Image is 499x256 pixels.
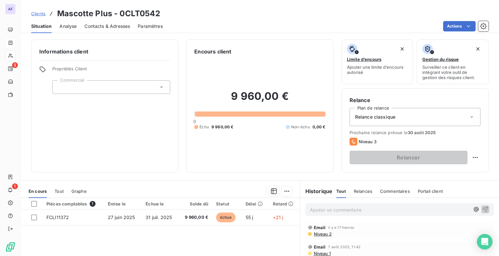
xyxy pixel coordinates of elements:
span: Tout [336,189,346,194]
a: 3 [5,64,15,74]
span: 9 960,00 € [183,214,208,221]
span: En cours [29,189,47,194]
span: Prochaine relance prévue le [350,130,480,135]
button: Gestion du risqueSurveiller ce client en intégrant votre outil de gestion des risques client. [417,40,489,84]
button: Relancer [350,151,467,164]
h6: Encours client [194,48,231,55]
span: Contacts & Adresses [84,23,130,29]
span: 31 juil. 2025 [146,215,172,220]
a: Clients [31,10,45,17]
div: Open Intercom Messenger [477,234,493,250]
span: Relances [354,189,372,194]
span: il y a 17 heures [328,226,354,229]
span: 1 [12,183,18,189]
span: Analyse [59,23,77,29]
span: Niveau 2 [313,231,332,237]
span: Situation [31,23,52,29]
span: 9 960,00 € [211,124,234,130]
div: Solde dû [183,201,208,206]
div: Pièces comptables [46,201,100,207]
span: Ajouter une limite d’encours autorisé [347,64,408,75]
img: Logo LeanPay [5,242,16,252]
span: Paramètres [138,23,163,29]
span: échue [216,213,236,222]
span: Échu [199,124,209,130]
span: Surveiller ce client en intégrant votre outil de gestion des risques client. [422,64,483,80]
div: AF [5,4,16,14]
span: Niveau 1 [313,251,331,256]
div: Statut [216,201,238,206]
span: Propriétés Client [52,66,170,75]
h6: Informations client [39,48,170,55]
span: Non-échu [291,124,310,130]
span: 1 [90,201,96,207]
div: Échue le [146,201,174,206]
span: Email [314,225,326,230]
div: Émise le [108,201,138,206]
div: Retard [273,201,296,206]
span: Niveau 3 [359,139,377,144]
span: 55 j [246,215,253,220]
span: Clients [31,11,45,16]
button: Actions [443,21,476,31]
div: Délai [246,201,265,206]
button: Limite d’encoursAjouter une limite d’encours autorisé [341,40,413,84]
span: Gestion du risque [422,57,459,62]
h6: Historique [300,187,333,195]
h2: 9 960,00 € [194,90,325,109]
span: Email [314,244,326,250]
span: 7 août 2025, 11:42 [328,245,361,249]
span: +21 j [273,215,283,220]
span: Limite d’encours [347,57,381,62]
h3: Mascotte Plus - 0CLT0542 [57,8,160,19]
span: FCLI11372 [46,215,69,220]
span: 0,00 € [313,124,326,130]
span: Relance classique [355,114,396,120]
span: Tout [55,189,64,194]
span: Graphe [71,189,87,194]
span: Portail client [418,189,443,194]
span: 27 juin 2025 [108,215,135,220]
input: Ajouter une valeur [58,84,63,90]
span: 30 août 2025 [408,130,436,135]
span: 0 [193,119,196,124]
span: Commentaires [380,189,410,194]
span: 3 [12,62,18,68]
h6: Relance [350,96,480,104]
